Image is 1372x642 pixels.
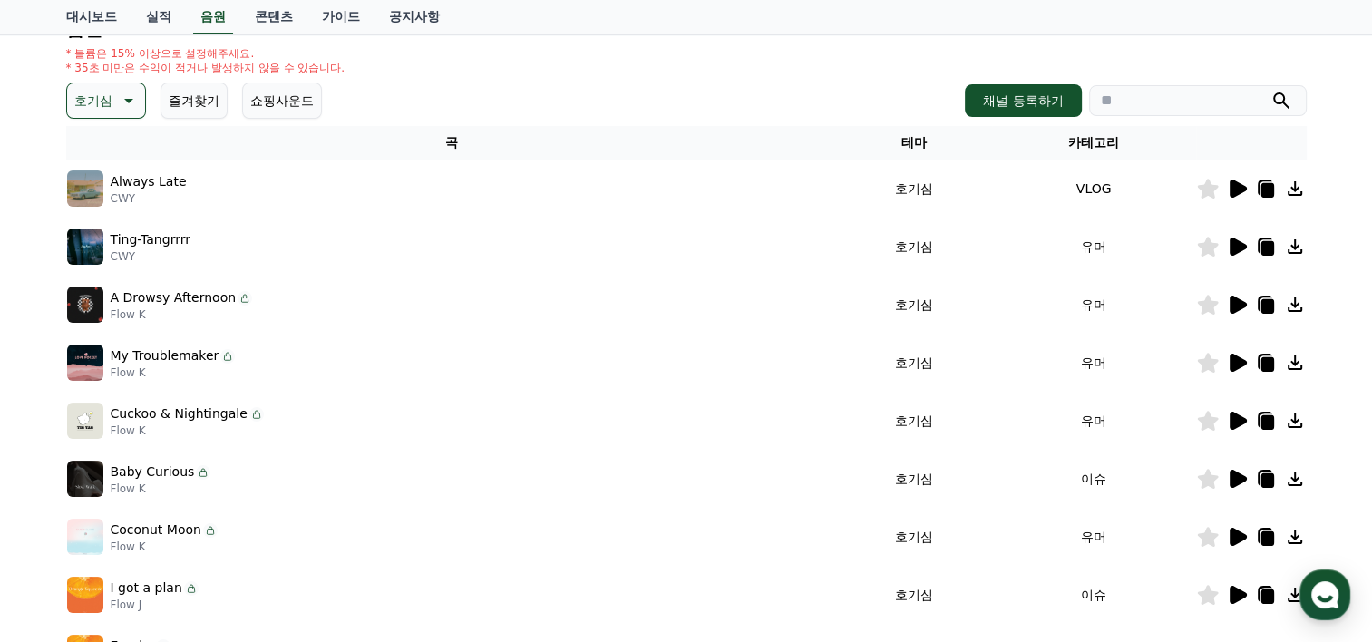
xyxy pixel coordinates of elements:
p: CWY [111,249,190,264]
img: music [67,461,103,497]
td: 유머 [992,392,1196,450]
button: 호기심 [66,83,146,119]
img: music [67,519,103,555]
p: * 볼륨은 15% 이상으로 설정해주세요. [66,46,345,61]
a: 홈 [5,491,120,537]
p: My Troublemaker [111,346,219,365]
p: I got a plan [111,579,182,598]
img: music [67,287,103,323]
img: music [67,229,103,265]
td: 호기심 [837,450,992,508]
p: Baby Curious [111,462,195,481]
span: 대화 [166,520,188,534]
td: 유머 [992,218,1196,276]
p: Flow K [111,423,264,438]
td: VLOG [992,160,1196,218]
button: 쇼핑사운드 [242,83,322,119]
td: 호기심 [837,218,992,276]
span: 홈 [57,519,68,533]
button: 채널 등록하기 [965,84,1081,117]
img: music [67,345,103,381]
td: 호기심 [837,566,992,624]
td: 유머 [992,508,1196,566]
a: 설정 [234,491,348,537]
p: Coconut Moon [111,520,201,540]
p: Flow K [111,481,211,496]
img: music [67,403,103,439]
td: 호기심 [837,392,992,450]
span: 설정 [280,519,302,533]
td: 유머 [992,334,1196,392]
th: 곡 [66,126,837,160]
p: * 35초 미만은 수익이 적거나 발생하지 않을 수 있습니다. [66,61,345,75]
p: CWY [111,191,187,206]
h4: 음원 [66,19,1307,39]
td: 유머 [992,276,1196,334]
td: 이슈 [992,450,1196,508]
p: A Drowsy Afternoon [111,288,237,307]
th: 카테고리 [992,126,1196,160]
td: 호기심 [837,160,992,218]
p: 호기심 [74,88,112,113]
td: 호기심 [837,334,992,392]
a: 대화 [120,491,234,537]
img: music [67,577,103,613]
p: Flow K [111,540,218,554]
img: music [67,170,103,207]
p: Flow J [111,598,199,612]
th: 테마 [837,126,992,160]
p: Flow K [111,307,253,322]
p: Ting-Tangrrrr [111,230,190,249]
button: 즐겨찾기 [161,83,228,119]
td: 호기심 [837,276,992,334]
p: Flow K [111,365,236,380]
td: 이슈 [992,566,1196,624]
p: Always Late [111,172,187,191]
p: Cuckoo & Nightingale [111,404,248,423]
td: 호기심 [837,508,992,566]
